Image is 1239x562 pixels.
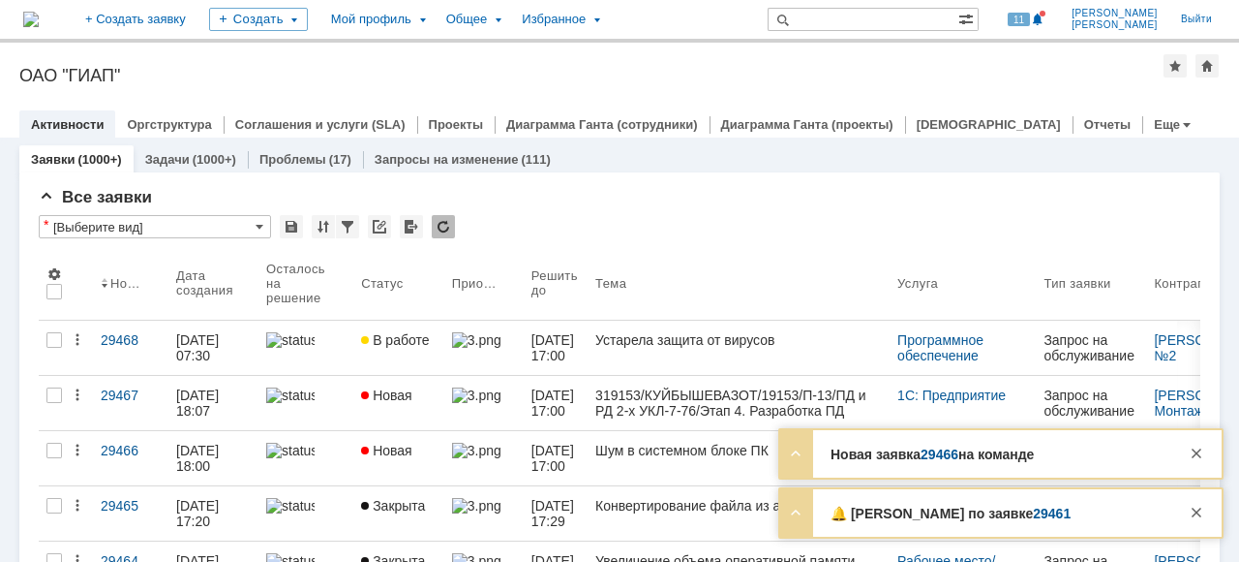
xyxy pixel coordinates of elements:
a: 29466 [93,431,168,485]
th: Приоритет [444,246,524,321]
div: Устарела защита от вирусов [595,332,882,348]
a: Запрос на обслуживание [1036,321,1146,375]
a: Новая [353,431,444,485]
img: statusbar-100 (1).png [266,332,315,348]
div: [DATE] 17:20 [176,498,223,529]
div: Действия [70,388,85,403]
img: statusbar-100 (1).png [266,498,315,514]
span: [PERSON_NAME] [1072,19,1158,31]
img: statusbar-100 (1).png [266,443,315,458]
div: 319153/КУЙБЫШЕВАЗОТ/19153/П-13/ПД и РД 2-х УКЛ-7-76/Этап 4. Разработка ПД [595,388,882,419]
div: Закрыть [1185,442,1208,465]
div: Действия [70,443,85,458]
span: 11 [1008,13,1030,26]
div: Запрос на обслуживание [1043,388,1138,419]
span: Новая [361,388,412,403]
span: [DATE] 17:29 [531,498,578,529]
a: Устарела защита от вирусов [588,321,890,375]
a: [DATE] 18:07 [168,376,258,430]
div: 29467 [101,388,161,403]
a: statusbar-100 (1).png [258,431,353,485]
img: 3.png [452,388,500,403]
span: Закрыта [361,498,425,514]
a: statusbar-100 (1).png [258,376,353,430]
a: Запрос на обслуживание [1036,376,1146,430]
a: 3.png [444,376,524,430]
span: [DATE] 17:00 [531,443,578,474]
a: 29461 [1033,506,1071,521]
a: 29465 [93,486,168,541]
div: Добавить в избранное [1163,54,1187,78]
a: Задачи [145,152,190,167]
img: 3.png [452,443,500,458]
strong: 🔔 [PERSON_NAME] по заявке [831,506,1071,521]
span: В работе [361,332,429,348]
a: [DATE] 17:20 [168,486,258,541]
a: Оргструктура [127,117,211,132]
a: Соглашения и услуги (SLA) [235,117,406,132]
div: (1000+) [193,152,236,167]
th: Тип заявки [1036,246,1146,321]
div: Обновлять список [432,215,455,238]
div: ОАО "ГИАП" [19,66,1163,85]
a: statusbar-100 (1).png [258,321,353,375]
span: Новая [361,443,412,458]
th: Дата создания [168,246,258,321]
a: Проблемы [259,152,326,167]
a: Закрыта [353,486,444,541]
div: Скопировать ссылку на список [368,215,391,238]
div: Закрыть [1185,501,1208,524]
div: Тип заявки [1043,276,1110,291]
a: 1С: Предприятие [897,388,1006,403]
div: Действия [70,332,85,348]
a: 29468 [93,321,168,375]
div: Осталось на решение [266,262,330,305]
div: [DATE] 18:00 [176,443,223,474]
a: Программное обеспечение [897,332,987,363]
div: [DATE] 18:07 [176,388,223,419]
img: statusbar-100 (1).png [266,388,315,403]
th: Статус [353,246,444,321]
strong: Новая заявка на команде [831,447,1034,462]
div: Фильтрация... [336,215,359,238]
a: Отчеты [1084,117,1132,132]
div: Сделать домашней страницей [1195,54,1219,78]
a: Диаграмма Ганта (сотрудники) [506,117,698,132]
span: Все заявки [39,188,152,206]
a: statusbar-100 (1).png [258,486,353,541]
a: [DATE] 17:00 [524,321,588,375]
a: Активности [31,117,104,132]
img: 3.png [452,332,500,348]
div: Развернуть [784,501,807,524]
a: Шум в системном блоке ПК [588,431,890,485]
div: Сортировка... [312,215,335,238]
img: logo [23,12,39,27]
a: Диаграмма Ганта (проекты) [721,117,893,132]
a: 29467 [93,376,168,430]
div: Статус [361,276,403,291]
div: Запрос на обслуживание [1043,332,1138,363]
div: 29466 [101,443,161,458]
a: 3.png [444,431,524,485]
div: 29468 [101,332,161,348]
div: (17) [329,152,351,167]
div: Решить до [531,268,580,297]
div: Сохранить вид [280,215,303,238]
div: Тема [595,276,627,291]
span: Настройки [46,266,62,282]
th: Тема [588,246,890,321]
th: Номер [93,246,168,321]
div: Номер [110,276,145,291]
span: [DATE] 17:00 [531,388,578,419]
div: 29465 [101,498,161,514]
div: Действия [70,498,85,514]
a: Еще [1154,117,1180,132]
th: Услуга [890,246,1036,321]
div: Дата создания [176,268,235,297]
a: Запросы на изменение [375,152,519,167]
a: [DATE] 18:00 [168,431,258,485]
a: 319153/КУЙБЫШЕВАЗОТ/19153/П-13/ПД и РД 2-х УКЛ-7-76/Этап 4. Разработка ПД [588,376,890,430]
div: (111) [522,152,551,167]
a: [DATE] 17:29 [524,486,588,541]
div: Приоритет [452,276,500,291]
